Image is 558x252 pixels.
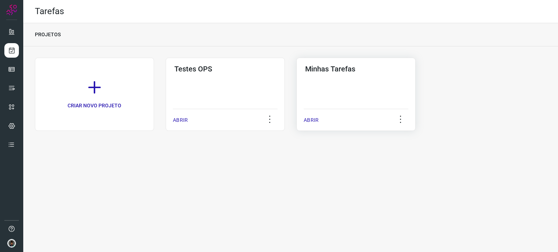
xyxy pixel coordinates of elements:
[304,116,319,124] p: ABRIR
[305,65,407,73] h3: Minhas Tarefas
[35,6,64,17] h2: Tarefas
[35,31,61,38] p: PROJETOS
[7,239,16,248] img: d44150f10045ac5288e451a80f22ca79.png
[6,4,17,15] img: Logo
[174,65,276,73] h3: Testes OPS
[68,102,121,110] p: CRIAR NOVO PROJETO
[173,116,188,124] p: ABRIR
